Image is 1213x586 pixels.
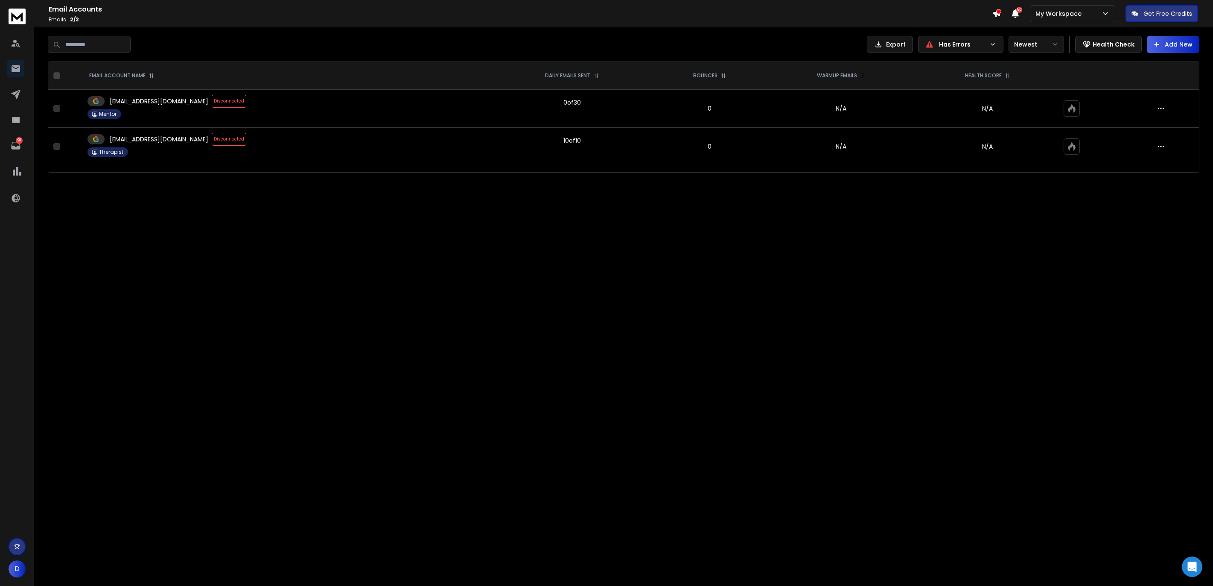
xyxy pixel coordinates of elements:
button: Get Free Credits [1126,5,1198,22]
p: My Workspace [1035,9,1085,18]
span: 2 / 2 [70,16,79,23]
span: 50 [1016,7,1022,13]
p: [EMAIL_ADDRESS][DOMAIN_NAME] [110,135,208,144]
p: N/A [921,142,1053,151]
p: Mentor [99,111,117,117]
a: 90 [7,137,24,154]
p: BOUNCES [693,72,717,79]
button: Health Check [1075,36,1142,53]
div: 0 of 30 [563,98,581,107]
p: N/A [921,104,1053,113]
td: N/A [766,128,916,166]
button: Export [867,36,913,53]
p: HEALTH SCORE [965,72,1002,79]
button: Newest [1009,36,1064,53]
button: Add New [1147,36,1199,53]
p: [EMAIL_ADDRESS][DOMAIN_NAME] [110,97,208,105]
div: Open Intercom Messenger [1182,557,1202,577]
p: DAILY EMAILS SENT [545,72,590,79]
p: 90 [16,137,23,144]
p: Has Errors [939,40,986,49]
span: Disconnected [212,133,246,146]
p: Therapist [99,149,123,155]
button: D [9,560,26,577]
span: Disconnected [212,95,246,108]
p: Health Check [1093,40,1134,49]
div: 10 of 10 [563,136,581,145]
p: Get Free Credits [1143,9,1192,18]
p: WARMUP EMAILS [817,72,857,79]
p: 0 [659,104,761,113]
p: Emails : [49,16,992,23]
img: logo [9,9,26,24]
div: EMAIL ACCOUNT NAME [89,72,154,79]
p: 0 [659,142,761,151]
h1: Email Accounts [49,4,992,15]
td: N/A [766,90,916,128]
